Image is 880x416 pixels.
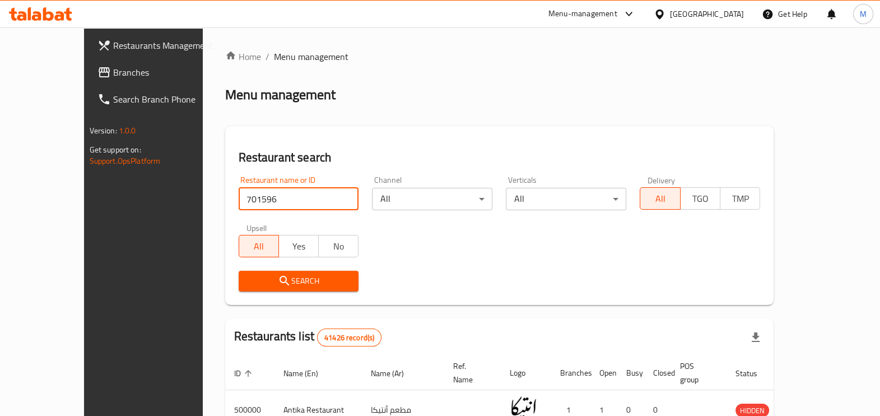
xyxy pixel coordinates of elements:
[234,367,255,380] span: ID
[645,191,676,207] span: All
[248,274,350,288] span: Search
[278,235,319,257] button: Yes
[244,238,274,255] span: All
[680,187,720,210] button: TGO
[590,356,617,390] th: Open
[548,7,617,21] div: Menu-management
[670,8,744,20] div: [GEOGRAPHIC_DATA]
[644,356,671,390] th: Closed
[225,86,336,104] h2: Menu management
[685,191,716,207] span: TGO
[372,188,492,210] div: All
[113,93,222,106] span: Search Branch Phone
[323,238,354,255] span: No
[239,235,279,257] button: All
[90,142,141,157] span: Get support on:
[266,50,269,63] li: /
[239,271,359,292] button: Search
[318,235,358,257] button: No
[246,224,267,232] label: Upsell
[283,238,314,255] span: Yes
[453,359,487,386] span: Ref. Name
[371,367,418,380] span: Name (Ar)
[680,359,713,386] span: POS group
[239,149,761,166] h2: Restaurant search
[234,328,382,346] h2: Restaurants list
[89,59,231,86] a: Branches
[90,154,161,168] a: Support.OpsPlatform
[617,356,644,390] th: Busy
[225,50,774,63] nav: breadcrumb
[506,188,626,210] div: All
[720,187,760,210] button: TMP
[89,86,231,113] a: Search Branch Phone
[640,187,680,210] button: All
[90,123,117,138] span: Version:
[239,188,359,210] input: Search for restaurant name or ID..
[274,50,348,63] span: Menu management
[283,367,333,380] span: Name (En)
[725,191,756,207] span: TMP
[317,329,381,346] div: Total records count
[742,324,769,351] div: Export file
[501,356,551,390] th: Logo
[551,356,590,390] th: Branches
[89,32,231,59] a: Restaurants Management
[318,332,381,343] span: 41426 record(s)
[860,8,867,20] span: M
[648,176,676,184] label: Delivery
[113,39,222,52] span: Restaurants Management
[119,123,136,138] span: 1.0.0
[113,66,222,79] span: Branches
[735,367,772,380] span: Status
[225,50,261,63] a: Home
